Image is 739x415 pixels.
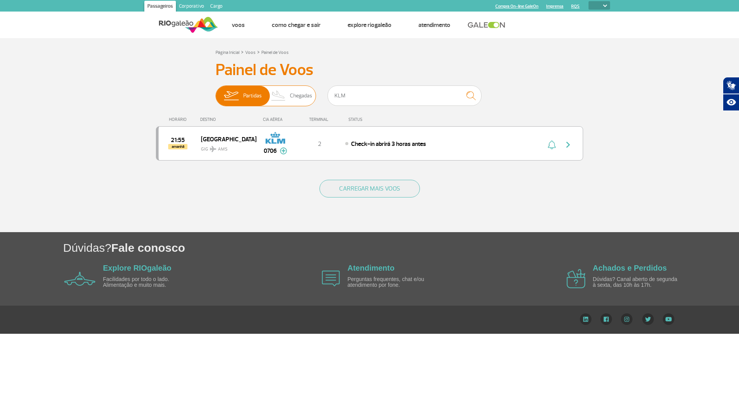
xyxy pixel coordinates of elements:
a: Voos [232,21,245,29]
a: Como chegar e sair [272,21,321,29]
img: YouTube [663,313,674,325]
div: HORÁRIO [158,117,200,122]
a: Imprensa [546,4,563,9]
span: amanhã [168,144,187,149]
input: Voo, cidade ou cia aérea [328,85,482,106]
p: Dúvidas? Canal aberto de segunda à sexta, das 10h às 17h. [593,276,681,288]
span: [GEOGRAPHIC_DATA] [201,134,250,144]
img: seta-direita-painel-voo.svg [563,140,573,149]
img: Facebook [600,313,612,325]
img: LinkedIn [580,313,592,325]
a: > [257,47,260,56]
img: destiny_airplane.svg [210,146,216,152]
span: AMS [218,146,227,153]
button: CARREGAR MAIS VOOS [319,180,420,197]
a: Explore RIOgaleão [348,21,391,29]
span: 2025-08-24 21:55:00 [171,137,185,143]
div: STATUS [344,117,407,122]
a: RQS [571,4,580,9]
div: DESTINO [200,117,256,122]
a: Corporativo [176,1,207,13]
img: slider-embarque [219,86,243,106]
span: Check-in abrirá 3 horas antes [351,140,426,148]
img: airplane icon [567,269,585,288]
a: Painel de Voos [261,50,289,55]
div: TERMINAL [294,117,344,122]
button: Abrir tradutor de língua de sinais. [723,77,739,94]
img: slider-desembarque [267,86,290,106]
h1: Dúvidas? [63,240,739,256]
a: Voos [245,50,256,55]
button: Abrir recursos assistivos. [723,94,739,111]
img: mais-info-painel-voo.svg [280,147,287,154]
p: Facilidades por todo o lado. Alimentação e muito mais. [103,276,192,288]
span: GIG [201,142,250,153]
a: Cargo [207,1,226,13]
img: airplane icon [322,271,340,286]
img: Instagram [621,313,633,325]
p: Perguntas frequentes, chat e/ou atendimento por fone. [348,276,436,288]
img: Twitter [642,313,654,325]
a: Atendimento [418,21,450,29]
span: Fale conosco [111,241,185,254]
a: Passageiros [144,1,176,13]
div: CIA AÉREA [256,117,294,122]
div: Plugin de acessibilidade da Hand Talk. [723,77,739,111]
span: 0706 [264,146,277,156]
h3: Painel de Voos [216,60,523,80]
span: Chegadas [290,86,312,106]
a: Atendimento [348,264,395,272]
img: airplane icon [64,272,95,286]
a: > [241,47,244,56]
a: Achados e Perdidos [593,264,667,272]
a: Explore RIOgaleão [103,264,172,272]
img: sino-painel-voo.svg [548,140,556,149]
span: Partidas [243,86,262,106]
span: 2 [318,140,321,148]
a: Compra On-line GaleOn [495,4,538,9]
a: Página Inicial [216,50,239,55]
